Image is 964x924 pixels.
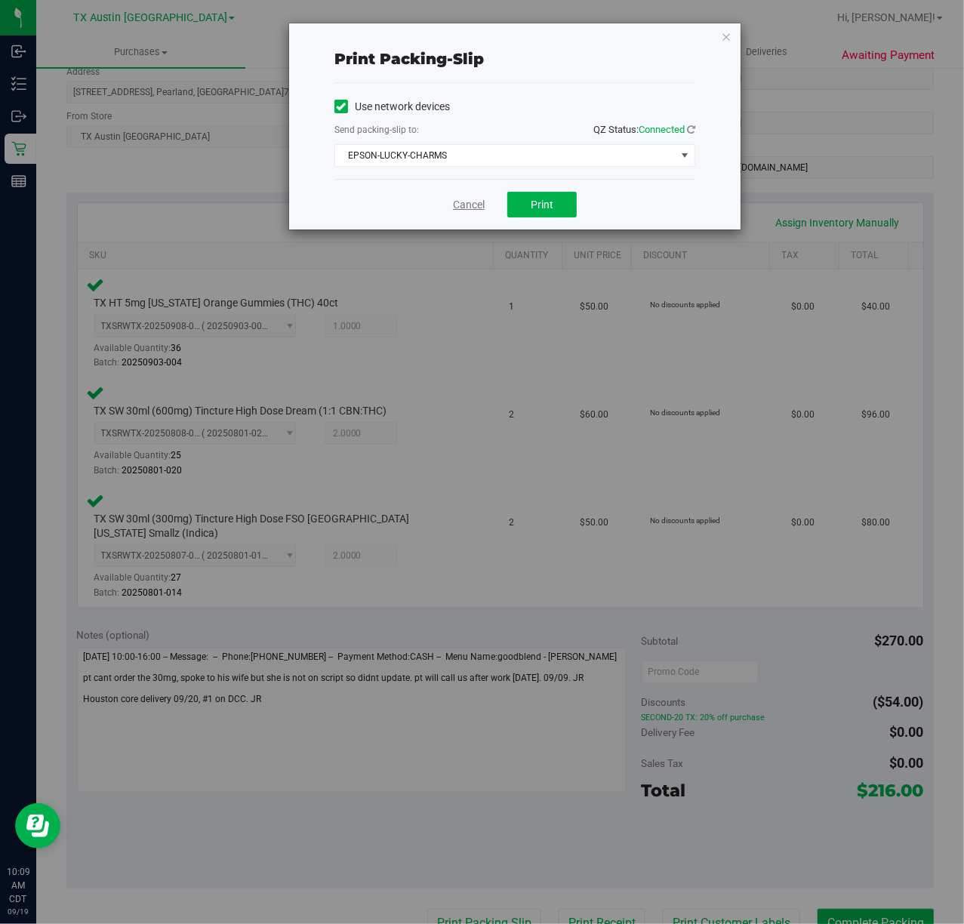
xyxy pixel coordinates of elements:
span: Print packing-slip [334,50,484,68]
span: Connected [639,124,685,135]
span: EPSON-LUCKY-CHARMS [335,145,676,166]
a: Cancel [453,197,485,213]
iframe: Resource center [15,803,60,849]
span: Print [531,199,553,211]
label: Send packing-slip to: [334,123,419,137]
label: Use network devices [334,99,450,115]
span: QZ Status: [593,124,695,135]
span: select [676,145,695,166]
button: Print [507,192,577,217]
